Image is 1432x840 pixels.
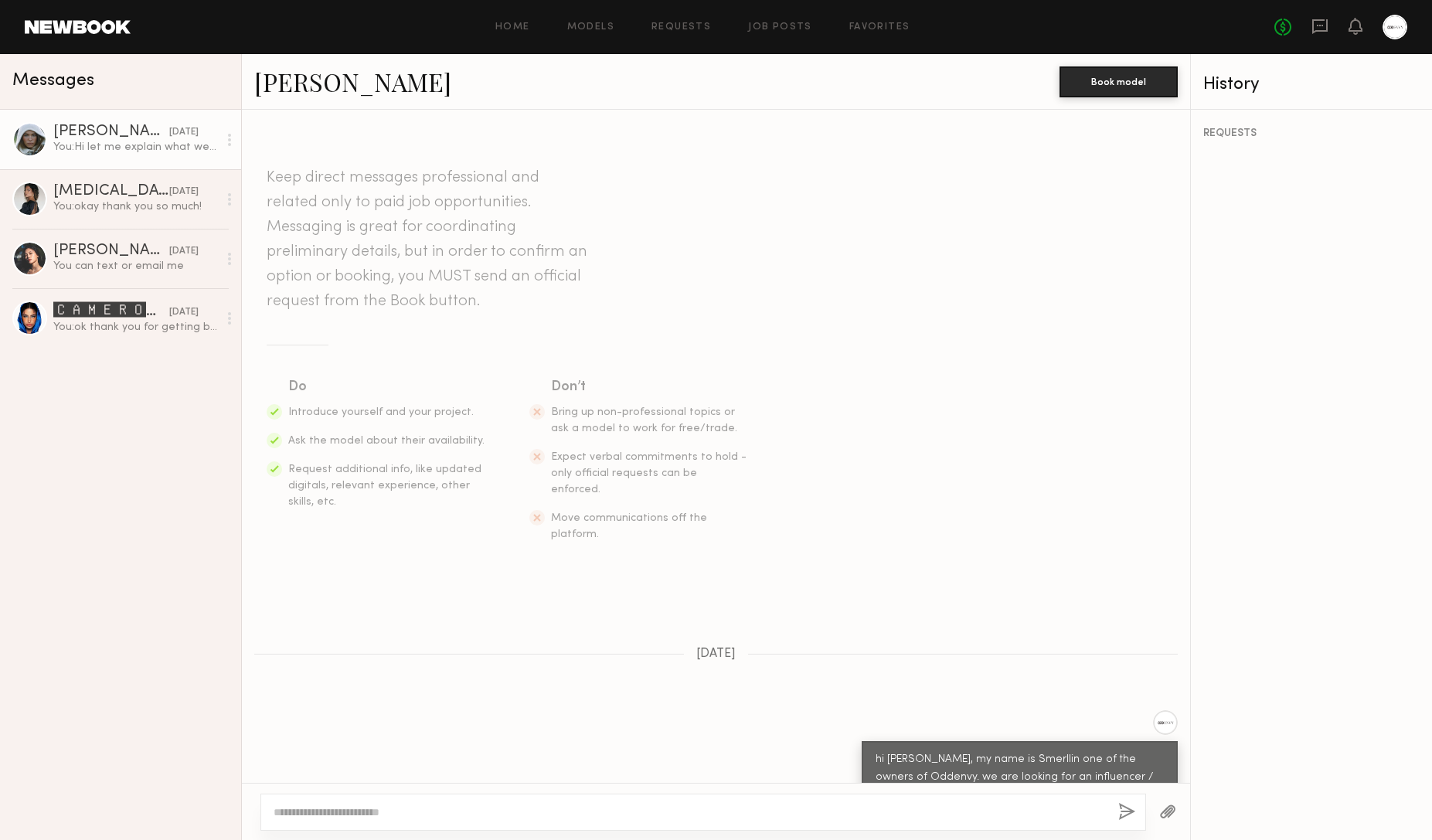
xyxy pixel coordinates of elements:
[169,305,199,320] div: [DATE]
[567,22,614,32] a: Models
[53,140,218,155] div: You: Hi let me explain what we're looking for. we would like Instagram and TikTok content that yo...
[53,301,169,320] div: 🅲🅰🅼🅴🆁🅾🅽 🆂.
[267,165,591,314] header: Keep direct messages professional and related only to paid job opportunities. Messaging is great ...
[1060,74,1178,87] a: Book model
[551,513,707,539] span: Move communications off the platform.
[169,244,199,259] div: [DATE]
[169,125,199,140] div: [DATE]
[53,124,169,140] div: [PERSON_NAME]
[748,22,812,32] a: Job Posts
[53,243,169,259] div: [PERSON_NAME]
[1060,66,1178,97] button: Book model
[288,376,486,398] div: Do
[288,436,485,446] span: Ask the model about their availability.
[53,259,218,274] div: You can text or email me
[254,65,451,98] a: [PERSON_NAME]
[495,22,530,32] a: Home
[1203,76,1420,94] div: History
[169,185,199,199] div: [DATE]
[288,407,474,417] span: Introduce yourself and your project.
[288,464,481,507] span: Request additional info, like updated digitals, relevant experience, other skills, etc.
[651,22,711,32] a: Requests
[551,407,737,434] span: Bring up non-professional topics or ask a model to work for free/trade.
[53,320,218,335] div: You: ok thank you for getting back to [GEOGRAPHIC_DATA]. If we decide to move the shoot date we m...
[53,184,169,199] div: [MEDICAL_DATA][PERSON_NAME]
[849,22,910,32] a: Favorites
[1203,128,1420,139] div: REQUESTS
[696,648,736,661] span: [DATE]
[551,452,747,495] span: Expect verbal commitments to hold - only official requests can be enforced.
[53,199,218,214] div: You: okay thank you so much!
[551,376,749,398] div: Don’t
[12,72,94,90] span: Messages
